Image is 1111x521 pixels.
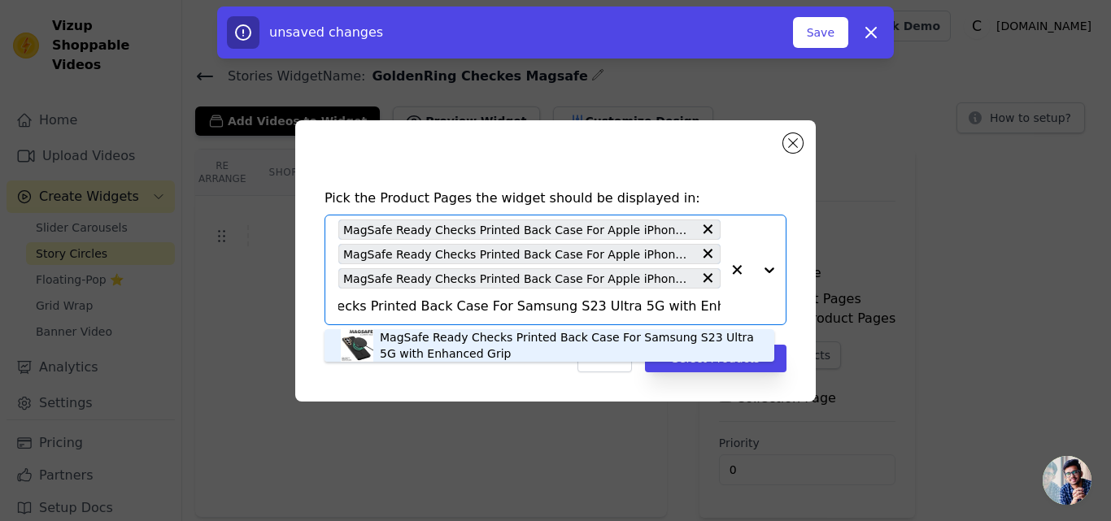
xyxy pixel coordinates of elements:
span: MagSafe Ready Checks Printed Back Case For Apple iPhone 15 with Enhanced Grip [343,269,693,288]
button: Save [793,17,848,48]
div: MagSafe Ready Checks Printed Back Case For Samsung S23 Ultra 5G with Enhanced Grip [380,329,758,362]
span: MagSafe Ready Checks Printed Back Case For Apple iPhone 14 with Enhanced Grip [343,245,693,263]
div: Open chat [1043,456,1091,505]
span: unsaved changes [269,24,383,40]
span: MagSafe Ready Checks Printed Back Case For Apple iPhone 13 with Enhanced Grip [343,220,693,239]
h4: Pick the Product Pages the widget should be displayed in: [325,189,786,208]
button: Close modal [783,133,803,153]
img: product thumbnail [341,329,373,362]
